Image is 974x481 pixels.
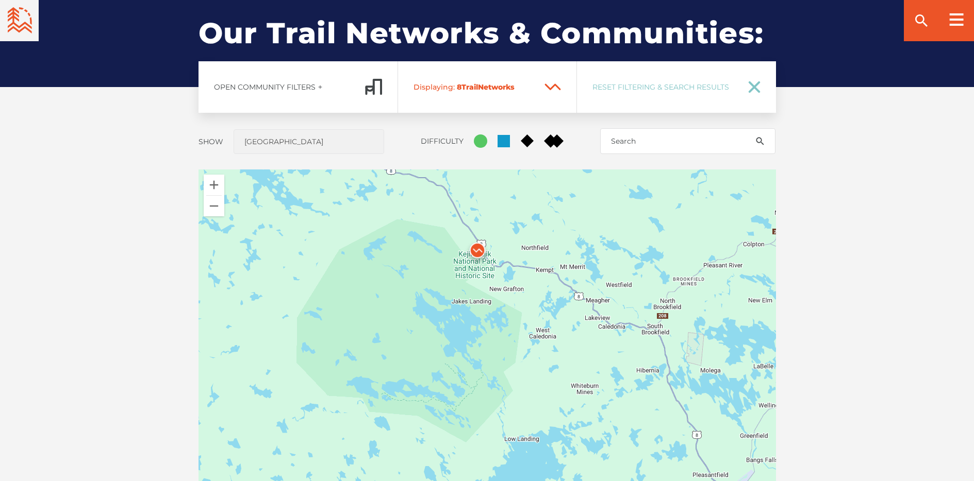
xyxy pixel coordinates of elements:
a: Open Community Filtersadd [199,61,398,113]
span: Displaying: [414,82,455,92]
ion-icon: add [317,83,324,91]
span: Network [478,82,510,92]
button: Zoom in [204,175,224,195]
span: s [510,82,515,92]
span: Reset Filtering & Search Results [592,82,735,92]
ion-icon: search [755,136,765,146]
label: Difficulty [421,136,464,146]
input: Search [600,128,775,154]
ion-icon: search [913,12,930,29]
span: 8 [457,82,461,92]
span: Trail [414,82,535,92]
button: Zoom out [204,196,224,216]
a: Reset Filtering & Search Results [577,61,776,113]
label: Show [199,137,223,146]
span: Open Community Filters [214,82,316,92]
button: search [745,128,775,154]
